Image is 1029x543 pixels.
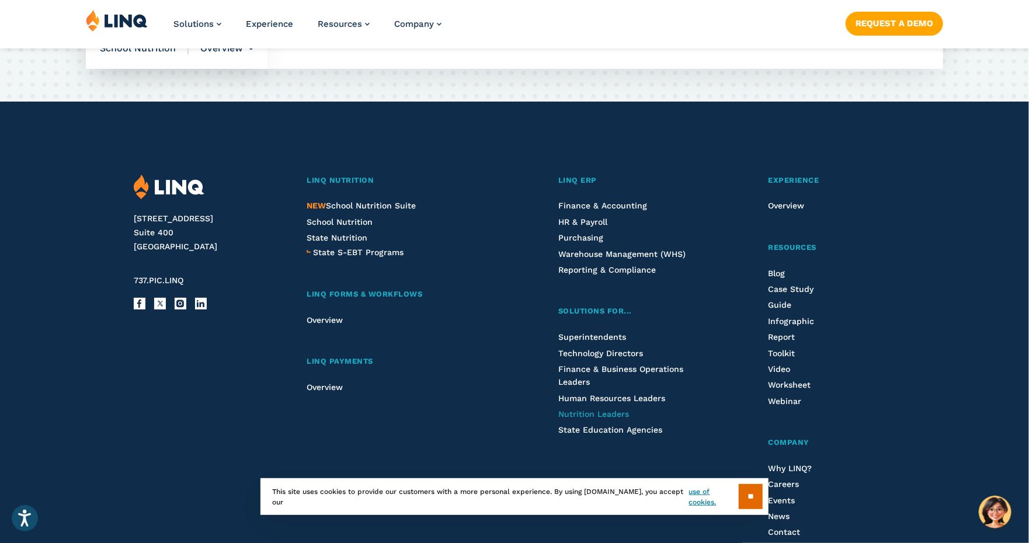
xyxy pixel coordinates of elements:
[558,217,607,227] a: HR & Payroll
[768,284,814,294] a: Case Study
[558,233,603,242] a: Purchasing
[246,19,293,29] a: Experience
[173,9,442,48] nav: Primary Navigation
[558,175,712,187] a: LINQ ERP
[307,233,367,242] a: State Nutrition
[394,19,434,29] span: Company
[307,201,416,210] span: School Nutrition Suite
[558,409,629,419] a: Nutrition Leaders
[558,364,683,387] a: Finance & Business Operations Leaders
[134,175,204,200] img: LINQ | K‑12 Software
[313,248,404,257] span: State S-EBT Programs
[173,19,221,29] a: Solutions
[768,479,799,489] a: Careers
[307,382,343,392] a: Overview
[307,201,416,210] a: NEWSchool Nutrition Suite
[558,249,686,259] a: Warehouse Management (WHS)
[307,356,502,368] a: LINQ Payments
[175,298,186,309] a: Instagram
[768,300,791,309] a: Guide
[768,396,801,406] a: Webinar
[558,201,647,210] a: Finance & Accounting
[318,19,362,29] span: Resources
[558,332,626,342] a: Superintendents
[768,201,804,210] a: Overview
[307,201,326,210] span: NEW
[979,496,1011,528] button: Hello, have a question? Let’s chat.
[768,349,795,358] a: Toolkit
[768,364,790,374] a: Video
[768,242,895,254] a: Resources
[846,9,943,35] nav: Button Navigation
[768,175,895,187] a: Experience
[86,9,148,32] img: LINQ | K‑12 Software
[134,212,281,253] address: [STREET_ADDRESS] Suite 400 [GEOGRAPHIC_DATA]
[307,315,343,325] a: Overview
[307,290,422,298] span: LINQ Forms & Workflows
[558,176,597,185] span: LINQ ERP
[558,425,662,434] a: State Education Agencies
[768,380,811,389] a: Worksheet
[768,316,814,326] a: Infographic
[558,265,656,274] a: Reporting & Compliance
[558,349,643,358] a: Technology Directors
[307,175,502,187] a: LINQ Nutrition
[100,42,189,55] span: School Nutrition
[846,12,943,35] a: Request a Demo
[768,438,809,447] span: Company
[768,437,895,449] a: Company
[768,496,795,505] a: Events
[173,19,214,29] span: Solutions
[307,357,373,366] span: LINQ Payments
[189,28,253,69] li: Overview
[307,217,373,227] a: School Nutrition
[260,478,769,515] div: This site uses cookies to provide our customers with a more personal experience. By using [DOMAIN...
[313,246,404,259] a: State S-EBT Programs
[134,298,145,309] a: Facebook
[768,464,812,473] a: Why LINQ?
[768,269,785,278] a: Blog
[134,276,183,285] span: 737.PIC.LINQ
[768,243,816,252] span: Resources
[318,19,370,29] a: Resources
[768,332,795,342] a: Report
[307,288,502,301] a: LINQ Forms & Workflows
[195,298,207,309] a: LinkedIn
[768,176,819,185] span: Experience
[689,486,739,507] a: use of cookies.
[558,394,665,403] a: Human Resources Leaders
[307,176,374,185] span: LINQ Nutrition
[394,19,442,29] a: Company
[154,298,166,309] a: X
